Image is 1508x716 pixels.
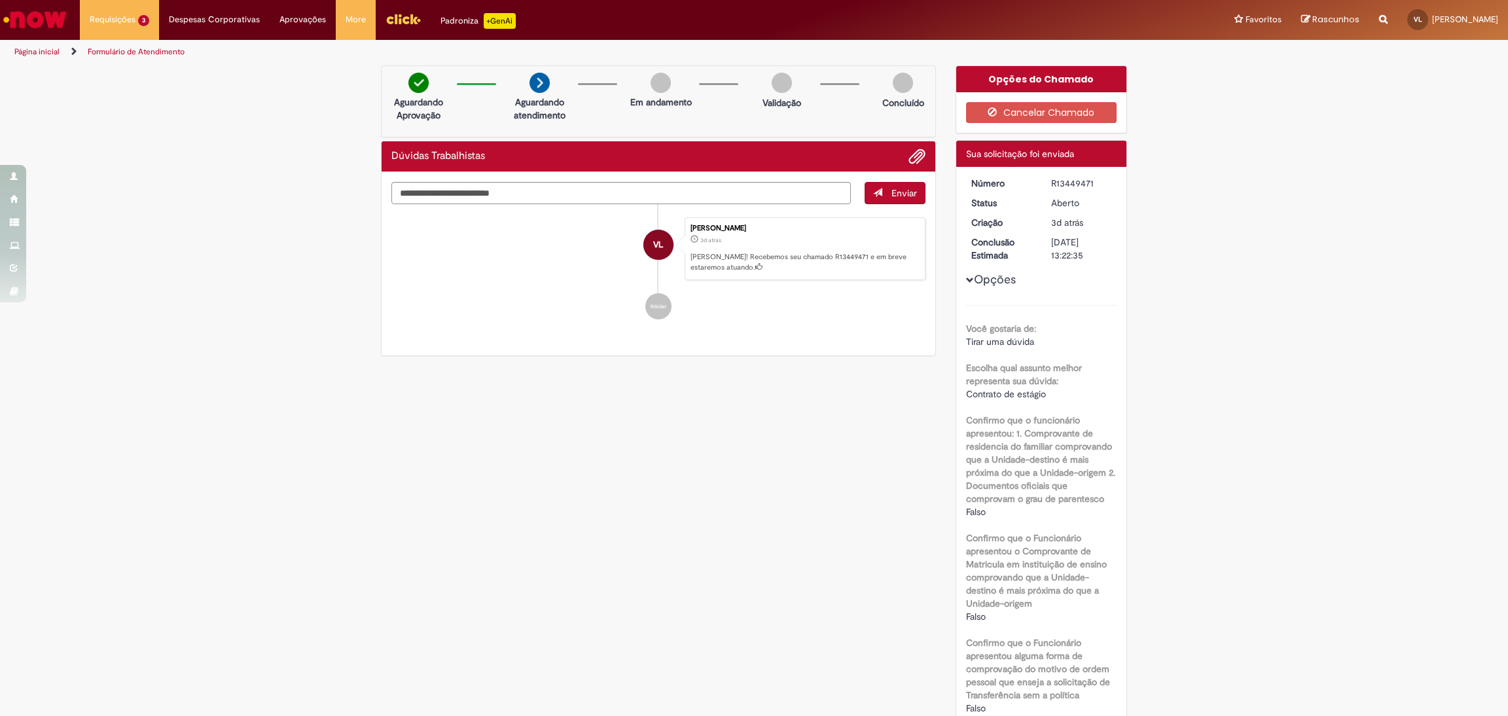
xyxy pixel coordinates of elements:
[966,637,1110,701] b: Confirmo que o Funcionário apresentou alguma forma de comprovação do motivo de ordem pessoal que ...
[14,46,60,57] a: Página inicial
[169,13,260,26] span: Despesas Corporativas
[279,13,326,26] span: Aprovações
[1312,13,1359,26] span: Rascunhos
[966,102,1117,123] button: Cancelar Chamado
[961,177,1042,190] dt: Número
[1051,216,1112,229] div: 26/08/2025 16:22:31
[1301,14,1359,26] a: Rascunhos
[966,148,1074,160] span: Sua solicitação foi enviada
[1051,177,1112,190] div: R13449471
[691,252,918,272] p: [PERSON_NAME]! Recebemos seu chamado R13449471 e em breve estaremos atuando.
[966,362,1082,387] b: Escolha qual assunto melhor representa sua dúvida:
[865,182,925,204] button: Enviar
[691,224,918,232] div: [PERSON_NAME]
[653,229,663,260] span: VL
[956,66,1127,92] div: Opções do Chamado
[1414,15,1422,24] span: VL
[408,73,429,93] img: check-circle-green.png
[966,611,986,622] span: Falso
[966,506,986,518] span: Falso
[391,151,485,162] h2: Dúvidas Trabalhistas Histórico de tíquete
[772,73,792,93] img: img-circle-grey.png
[1432,14,1498,25] span: [PERSON_NAME]
[966,388,1046,400] span: Contrato de estágio
[10,40,996,64] ul: Trilhas de página
[391,182,851,204] textarea: Digite sua mensagem aqui...
[484,13,516,29] p: +GenAi
[391,204,925,332] ul: Histórico de tíquete
[630,96,692,109] p: Em andamento
[1051,217,1083,228] span: 3d atrás
[961,216,1042,229] dt: Criação
[386,9,421,29] img: click_logo_yellow_360x200.png
[138,15,149,26] span: 3
[966,532,1107,609] b: Confirmo que o Funcionário apresentou o Comprovante de Matricula em instituição de ensino comprov...
[966,414,1115,505] b: Confirmo que o funcionário apresentou: 1. Comprovante de residencia do familiar comprovando que a...
[88,46,185,57] a: Formulário de Atendimento
[966,336,1034,348] span: Tirar uma dúvida
[651,73,671,93] img: img-circle-grey.png
[391,217,925,280] li: Veronica Da Silva Leite
[1051,196,1112,209] div: Aberto
[700,236,721,244] time: 26/08/2025 16:22:31
[882,96,924,109] p: Concluído
[966,323,1036,334] b: Você gostaria de:
[700,236,721,244] span: 3d atrás
[1,7,69,33] img: ServiceNow
[961,236,1042,262] dt: Conclusão Estimada
[1246,13,1282,26] span: Favoritos
[440,13,516,29] div: Padroniza
[891,187,917,199] span: Enviar
[961,196,1042,209] dt: Status
[346,13,366,26] span: More
[90,13,135,26] span: Requisições
[893,73,913,93] img: img-circle-grey.png
[643,230,673,260] div: Veronica Da Silva Leite
[966,702,986,714] span: Falso
[1051,236,1112,262] div: [DATE] 13:22:35
[908,148,925,165] button: Adicionar anexos
[1051,217,1083,228] time: 26/08/2025 16:22:31
[387,96,450,122] p: Aguardando Aprovação
[508,96,571,122] p: Aguardando atendimento
[763,96,801,109] p: Validação
[530,73,550,93] img: arrow-next.png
